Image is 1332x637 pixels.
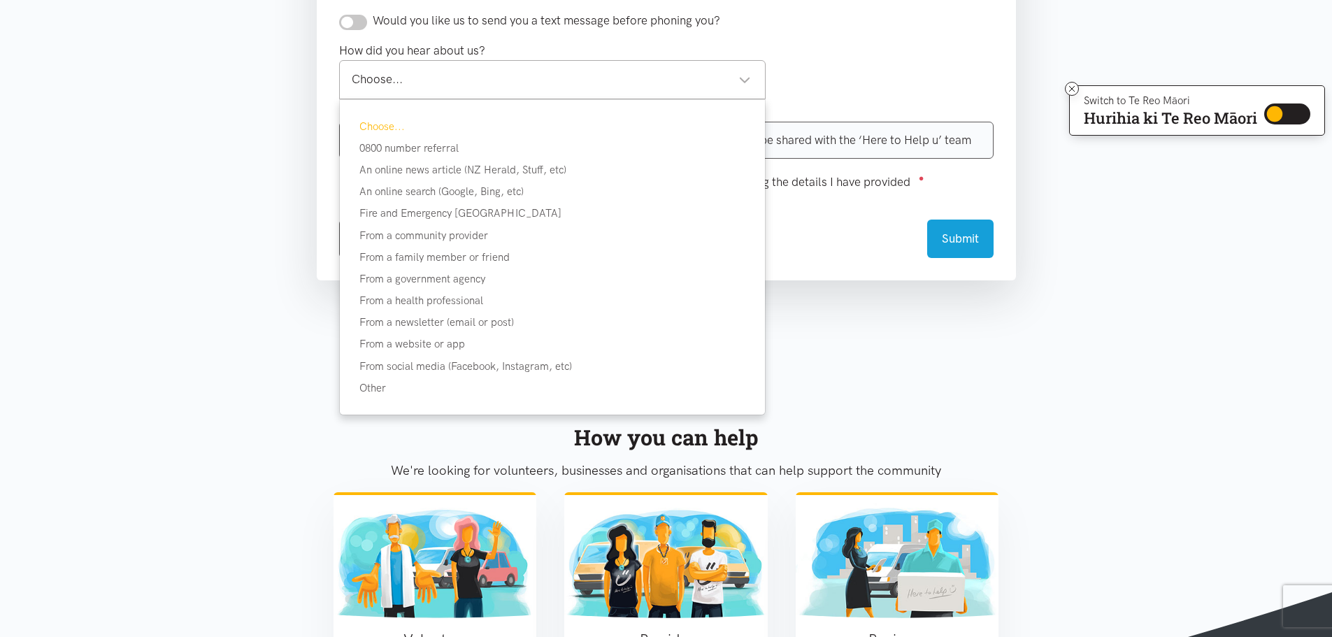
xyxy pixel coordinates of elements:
div: From a family member or friend [340,249,766,266]
p: Switch to Te Reo Māori [1084,96,1257,105]
div: Choose... [352,70,752,89]
div: An online news article (NZ Herald, Stuff, etc) [340,162,766,178]
div: From a newsletter (email or post) [340,314,766,331]
div: From a health professional [340,292,766,309]
span: Would you like us to send you a text message before phoning you? [373,13,720,27]
div: How you can help [334,420,999,455]
div: From social media (Facebook, Instagram, etc) [340,358,766,375]
div: An online search (Google, Bing, etc) [340,183,766,200]
div: Choose... [340,118,766,135]
div: Fire and Emergency [GEOGRAPHIC_DATA] [340,205,766,222]
p: Hurihia ki Te Reo Māori [1084,112,1257,124]
div: From a community provider [340,227,766,244]
label: How did you hear about us? [339,41,485,60]
div: From a government agency [340,271,766,287]
p: We're looking for volunteers, businesses and organisations that can help support the community [334,460,999,481]
sup: ● [919,173,924,183]
div: Other [340,380,766,396]
div: From a website or app [340,336,766,352]
button: Submit [927,220,994,258]
div: 0800 number referral [340,140,766,157]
